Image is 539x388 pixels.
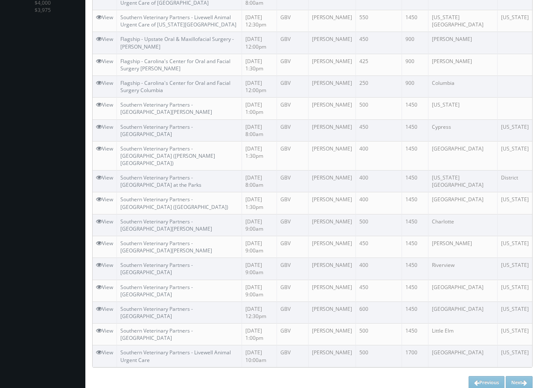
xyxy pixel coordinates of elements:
td: 900 [402,54,428,75]
a: Southern Veterinary Partners - [GEOGRAPHIC_DATA] [120,123,193,138]
td: [US_STATE][GEOGRAPHIC_DATA] [428,10,498,32]
td: [DATE] 1:00pm [242,324,277,345]
td: 450 [355,32,402,54]
td: 425 [355,54,402,75]
a: View [96,145,113,152]
a: View [96,349,113,356]
td: 450 [355,280,402,301]
td: 900 [402,75,428,97]
td: 1450 [402,10,428,32]
td: [PERSON_NAME] [308,141,355,170]
td: [DATE] 12:00pm [242,32,277,54]
td: [DATE] 9:00am [242,280,277,301]
td: GBV [277,236,308,258]
td: [GEOGRAPHIC_DATA] [428,301,498,323]
td: [DATE] 1:30pm [242,141,277,170]
td: [PERSON_NAME] [308,301,355,323]
td: 500 [355,214,402,236]
td: 1700 [402,345,428,367]
a: Flagship - Carolina's Center for Oral and Facial Surgery Columbia [120,79,230,94]
a: Southern Veterinary Partners - Livewell Animal Urgent Care of [US_STATE][GEOGRAPHIC_DATA] [120,14,236,28]
td: [GEOGRAPHIC_DATA] [428,345,498,367]
td: 450 [355,236,402,258]
td: [US_STATE] [497,192,532,214]
td: GBV [277,141,308,170]
td: GBV [277,280,308,301]
td: Little Elm [428,324,498,345]
td: GBV [277,171,308,192]
a: Southern Veterinary Partners - [GEOGRAPHIC_DATA] ([PERSON_NAME][GEOGRAPHIC_DATA]) [120,145,215,167]
td: Cypress [428,119,498,141]
td: [PERSON_NAME] [308,32,355,54]
td: [PERSON_NAME] [308,10,355,32]
td: Columbia [428,75,498,97]
td: 1450 [402,98,428,119]
a: View [96,79,113,87]
td: GBV [277,192,308,214]
a: View [96,174,113,181]
td: GBV [277,98,308,119]
td: 400 [355,258,402,280]
td: GBV [277,32,308,54]
td: [GEOGRAPHIC_DATA] [428,141,498,170]
td: [US_STATE] [497,236,532,258]
td: [PERSON_NAME] [428,32,498,54]
td: [DATE] 9:00am [242,258,277,280]
td: [PERSON_NAME] [308,75,355,97]
td: [PERSON_NAME] [308,345,355,367]
td: 500 [355,324,402,345]
td: GBV [277,214,308,236]
td: 550 [355,10,402,32]
a: Southern Veterinary Partners - Livewell Animal Urgent Care [120,349,231,363]
td: 400 [355,141,402,170]
a: View [96,35,113,43]
td: GBV [277,119,308,141]
a: View [96,240,113,247]
td: Riverview [428,258,498,280]
td: [DATE] 12:00pm [242,75,277,97]
a: Southern Veterinary Partners - [GEOGRAPHIC_DATA][PERSON_NAME] [120,101,212,116]
td: [US_STATE][GEOGRAPHIC_DATA] [428,171,498,192]
td: GBV [277,54,308,75]
td: [US_STATE] [497,10,532,32]
a: View [96,196,113,203]
td: [PERSON_NAME] [308,258,355,280]
td: 500 [355,345,402,367]
a: View [96,305,113,313]
a: Southern Veterinary Partners - [GEOGRAPHIC_DATA] [120,261,193,276]
td: [US_STATE] [497,345,532,367]
td: 1450 [402,301,428,323]
a: View [96,261,113,269]
td: 1450 [402,258,428,280]
td: GBV [277,10,308,32]
td: 1450 [402,119,428,141]
td: [PERSON_NAME] [308,236,355,258]
td: [PERSON_NAME] [308,98,355,119]
td: [DATE] 9:00am [242,214,277,236]
td: 450 [355,119,402,141]
a: Southern Veterinary Partners - [GEOGRAPHIC_DATA][PERSON_NAME] [120,240,212,254]
td: 400 [355,171,402,192]
a: View [96,123,113,130]
td: 250 [355,75,402,97]
td: 1450 [402,171,428,192]
td: [PERSON_NAME] [308,119,355,141]
a: Southern Veterinary Partners - [GEOGRAPHIC_DATA] ([GEOGRAPHIC_DATA]) [120,196,228,210]
a: View [96,101,113,108]
td: 900 [402,32,428,54]
td: [DATE] 10:00am [242,345,277,367]
td: [PERSON_NAME] [308,192,355,214]
td: 600 [355,301,402,323]
td: [US_STATE] [428,98,498,119]
a: Southern Veterinary Partners - [GEOGRAPHIC_DATA][PERSON_NAME] [120,218,212,232]
td: 1450 [402,214,428,236]
td: [DATE] 8:00am [242,119,277,141]
a: View [96,284,113,291]
td: 1450 [402,192,428,214]
a: View [96,218,113,225]
td: [US_STATE] [497,258,532,280]
a: Southern Veterinary Partners - [GEOGRAPHIC_DATA] at the Parks [120,174,201,188]
td: GBV [277,301,308,323]
td: [PERSON_NAME] [308,324,355,345]
td: 1450 [402,236,428,258]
